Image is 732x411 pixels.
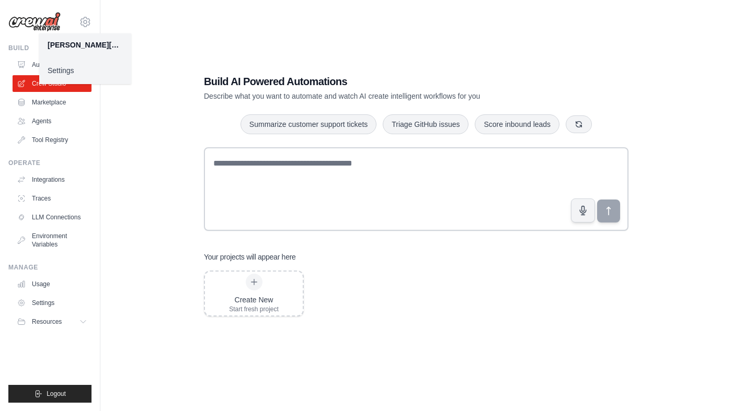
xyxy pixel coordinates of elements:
[13,276,92,292] a: Usage
[13,313,92,330] button: Resources
[32,318,62,326] span: Resources
[8,263,92,272] div: Manage
[383,114,468,134] button: Triage GitHub issues
[13,228,92,253] a: Environment Variables
[13,113,92,130] a: Agents
[13,56,92,73] a: Automations
[229,305,279,313] div: Start fresh project
[13,209,92,226] a: LLM Connections
[39,61,131,80] a: Settings
[571,198,595,222] button: Click to speak your automation idea
[8,44,92,52] div: Build
[13,295,92,311] a: Settings
[13,171,92,188] a: Integrations
[47,390,66,398] span: Logout
[13,190,92,207] a: Traces
[204,74,555,89] h1: Build AI Powered Automations
[13,132,92,148] a: Tool Registry
[48,40,123,50] div: [PERSON_NAME][EMAIL_ADDRESS][DOMAIN_NAME]
[204,91,555,101] p: Describe what you want to automate and watch AI create intelligent workflows for you
[680,361,732,411] iframe: Chat Widget
[8,385,92,403] button: Logout
[13,94,92,111] a: Marketplace
[204,252,296,262] h3: Your projects will appear here
[241,114,376,134] button: Summarize customer support tickets
[566,115,592,133] button: Get new suggestions
[8,159,92,167] div: Operate
[8,12,61,32] img: Logo
[229,295,279,305] div: Create New
[475,114,559,134] button: Score inbound leads
[13,75,92,92] a: Crew Studio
